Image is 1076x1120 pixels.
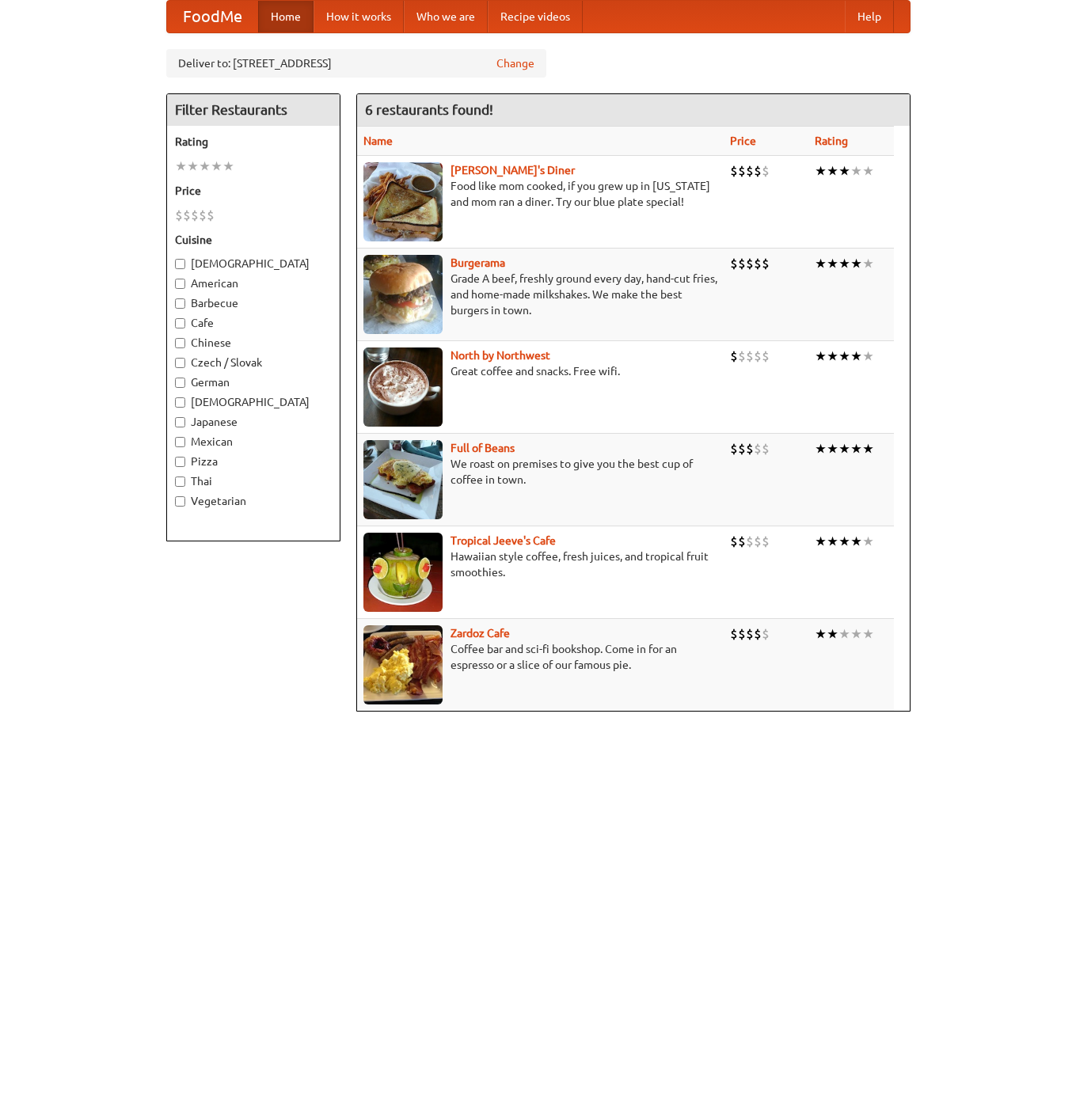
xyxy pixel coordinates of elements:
[175,256,332,271] label: [DEMOGRAPHIC_DATA]
[730,533,738,550] li: $
[746,533,754,550] li: $
[862,255,874,272] li: ★
[754,625,762,643] li: $
[815,162,827,180] li: ★
[207,207,215,224] li: $
[167,94,340,126] h4: Filter Restaurants
[175,476,185,487] input: Thai
[363,549,717,580] p: Hawaiian style coffee, fresh juices, and tropical fruit smoothies.
[827,162,838,180] li: ★
[762,347,770,365] li: $
[175,496,185,507] input: Vegetarian
[175,473,332,489] label: Thai
[815,533,827,550] li: ★
[746,440,754,457] li: $
[211,158,222,175] li: ★
[175,493,332,509] label: Vegetarian
[754,347,762,365] li: $
[363,456,717,488] p: We roast on premises to give you the best cup of coffee in town.
[175,434,332,450] label: Mexican
[762,533,770,550] li: $
[762,162,770,180] li: $
[175,417,185,427] input: Japanese
[738,255,746,272] li: $
[175,318,185,328] input: Cafe
[175,397,185,408] input: [DEMOGRAPHIC_DATA]
[363,162,443,241] img: sallys.jpg
[175,414,332,430] label: Japanese
[827,533,838,550] li: ★
[363,440,443,519] img: beans.jpg
[850,533,862,550] li: ★
[451,164,575,177] a: [PERSON_NAME]'s Diner
[754,255,762,272] li: $
[762,440,770,457] li: $
[175,454,332,469] label: Pizza
[175,275,332,291] label: American
[862,533,874,550] li: ★
[175,457,185,467] input: Pizza
[738,625,746,643] li: $
[754,440,762,457] li: $
[363,135,393,147] a: Name
[746,625,754,643] li: $
[451,256,505,269] a: Burgerama
[363,533,443,612] img: jeeves.jpg
[363,255,443,334] img: burgerama.jpg
[175,259,185,269] input: [DEMOGRAPHIC_DATA]
[838,533,850,550] li: ★
[754,162,762,180] li: $
[363,625,443,704] img: zardoz.jpg
[222,158,234,175] li: ★
[815,347,827,365] li: ★
[175,374,332,390] label: German
[191,207,199,224] li: $
[762,625,770,643] li: $
[175,207,183,224] li: $
[738,347,746,365] li: $
[187,158,199,175] li: ★
[815,440,827,457] li: ★
[845,1,894,32] a: Help
[730,440,738,457] li: $
[363,271,717,318] p: Grade A beef, freshly ground every day, hand-cut fries, and home-made milkshakes. We make the bes...
[738,162,746,180] li: $
[175,437,185,447] input: Mexican
[838,162,850,180] li: ★
[738,533,746,550] li: $
[451,442,515,454] b: Full of Beans
[496,55,534,71] a: Change
[451,627,510,640] a: Zardoz Cafe
[730,162,738,180] li: $
[166,49,546,78] div: Deliver to: [STREET_ADDRESS]
[363,178,717,210] p: Food like mom cooked, if you grew up in [US_STATE] and mom ran a diner. Try our blue plate special!
[850,625,862,643] li: ★
[175,315,332,331] label: Cafe
[838,440,850,457] li: ★
[175,335,332,351] label: Chinese
[451,349,550,362] b: North by Northwest
[451,534,556,547] b: Tropical Jeeve's Cafe
[363,347,443,427] img: north.jpg
[363,641,717,673] p: Coffee bar and sci-fi bookshop. Come in for an espresso or a slice of our famous pie.
[175,295,332,311] label: Barbecue
[738,440,746,457] li: $
[258,1,314,32] a: Home
[314,1,404,32] a: How it works
[730,135,756,147] a: Price
[827,347,838,365] li: ★
[175,394,332,410] label: [DEMOGRAPHIC_DATA]
[862,347,874,365] li: ★
[815,135,848,147] a: Rating
[167,1,258,32] a: FoodMe
[746,255,754,272] li: $
[862,625,874,643] li: ★
[754,533,762,550] li: $
[862,162,874,180] li: ★
[827,440,838,457] li: ★
[183,207,191,224] li: $
[730,255,738,272] li: $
